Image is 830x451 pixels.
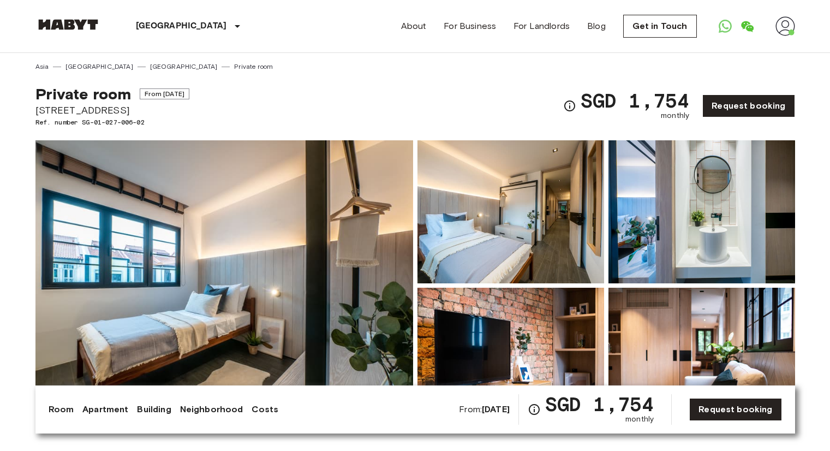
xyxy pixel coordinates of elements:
a: Private room [234,62,273,72]
svg: Check cost overview for full price breakdown. Please note that discounts apply to new joiners onl... [528,403,541,416]
span: Ref. number SG-01-027-006-02 [35,117,189,127]
span: From [DATE] [140,88,189,99]
a: Get in Touch [623,15,697,38]
a: Room [49,403,74,416]
a: Request booking [702,94,795,117]
span: From: [459,403,510,416]
a: [GEOGRAPHIC_DATA] [150,62,218,72]
a: For Landlords [513,20,570,33]
span: [STREET_ADDRESS] [35,103,189,117]
b: [DATE] [482,404,510,414]
a: Open WeChat [736,15,758,37]
img: Marketing picture of unit SG-01-027-006-02 [35,140,413,431]
span: SGD 1,754 [581,91,689,110]
span: monthly [625,414,654,425]
a: Costs [252,403,278,416]
a: Open WhatsApp [714,15,736,37]
img: Picture of unit SG-01-027-006-02 [417,288,604,431]
a: [GEOGRAPHIC_DATA] [65,62,133,72]
a: Apartment [82,403,128,416]
span: monthly [661,110,689,121]
a: For Business [444,20,496,33]
a: Asia [35,62,49,72]
p: [GEOGRAPHIC_DATA] [136,20,227,33]
a: Request booking [689,398,781,421]
img: avatar [775,16,795,36]
img: Picture of unit SG-01-027-006-02 [417,140,604,283]
svg: Check cost overview for full price breakdown. Please note that discounts apply to new joiners onl... [563,99,576,112]
img: Picture of unit SG-01-027-006-02 [608,288,795,431]
a: Blog [587,20,606,33]
a: About [401,20,427,33]
span: Private room [35,85,132,103]
a: Neighborhood [180,403,243,416]
a: Building [137,403,171,416]
span: SGD 1,754 [545,394,654,414]
img: Habyt [35,19,101,30]
img: Picture of unit SG-01-027-006-02 [608,140,795,283]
